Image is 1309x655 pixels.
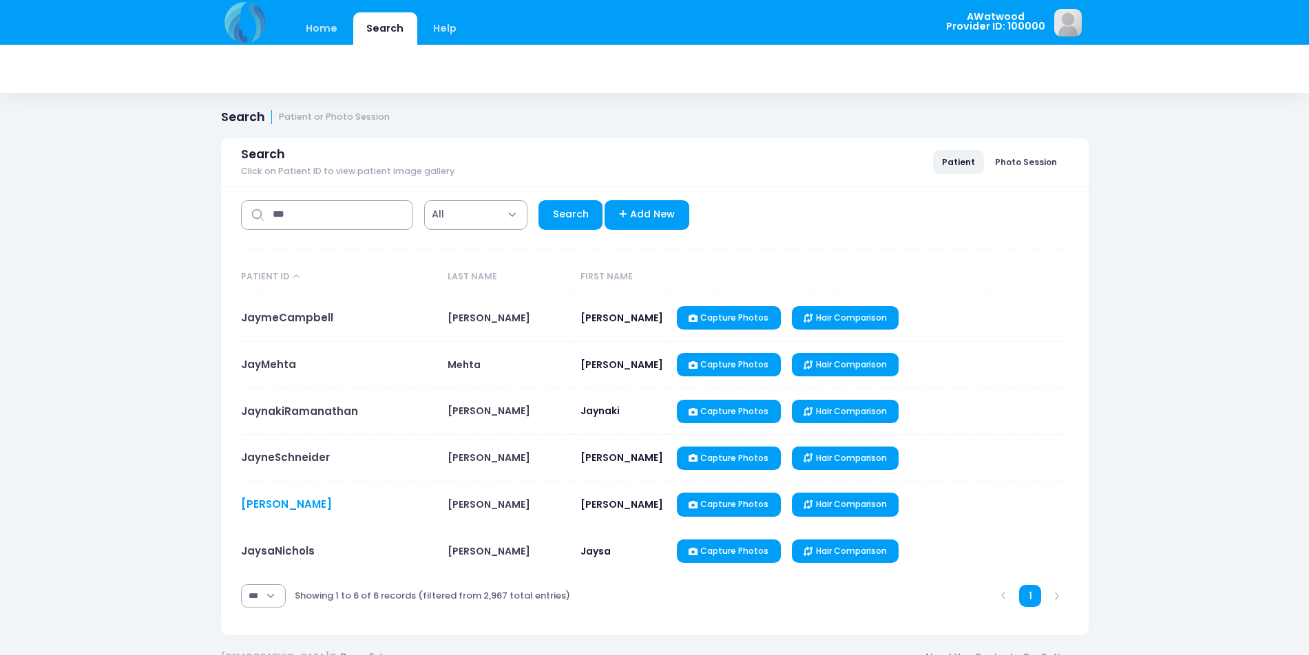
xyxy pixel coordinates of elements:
[241,497,332,511] a: [PERSON_NAME]
[580,358,663,372] span: [PERSON_NAME]
[293,12,351,45] a: Home
[241,450,330,464] a: JayneSchneider
[580,404,620,418] span: Jaynaki
[1019,585,1042,608] a: 1
[448,404,530,418] span: [PERSON_NAME]
[353,12,417,45] a: Search
[432,207,444,222] span: All
[677,539,781,563] a: Capture Photos
[792,400,899,423] a: Hair Comparison
[580,497,663,511] span: [PERSON_NAME]
[241,357,296,372] a: JayMehta
[448,497,530,511] span: [PERSON_NAME]
[792,353,899,376] a: Hair Comparison
[241,147,285,162] span: Search
[295,580,570,612] div: Showing 1 to 6 of 6 records (filtered from 2,967 total entries)
[986,150,1066,173] a: Photo Session
[933,150,984,173] a: Patient
[580,544,611,558] span: Jaysa
[946,12,1045,32] span: AWatwood Provider ID: 100000
[448,451,530,464] span: [PERSON_NAME]
[441,259,574,295] th: Last Name: activate to sort column ascending
[792,306,899,330] a: Hair Comparison
[241,310,333,325] a: JaymeCampbell
[419,12,470,45] a: Help
[677,400,781,423] a: Capture Photos
[538,200,603,230] a: Search
[448,358,481,372] span: Mehta
[580,311,663,325] span: [PERSON_NAME]
[1054,9,1082,36] img: image
[792,447,899,470] a: Hair Comparison
[677,493,781,516] a: Capture Photos
[580,451,663,464] span: [PERSON_NAME]
[221,110,390,125] h1: Search
[241,259,441,295] th: Patient ID: activate to sort column descending
[792,539,899,563] a: Hair Comparison
[241,167,454,177] span: Click on Patient ID to view patient image gallery
[677,353,781,376] a: Capture Photos
[448,544,530,558] span: [PERSON_NAME]
[241,404,358,418] a: JaynakiRamanathan
[605,200,689,230] a: Add New
[241,544,315,558] a: JaysaNichols
[677,306,781,330] a: Capture Photos
[677,447,781,470] a: Capture Photos
[448,311,530,325] span: [PERSON_NAME]
[279,112,390,122] small: Patient or Photo Session
[792,493,899,516] a: Hair Comparison
[574,259,670,295] th: First Name: activate to sort column ascending
[424,200,527,230] span: All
